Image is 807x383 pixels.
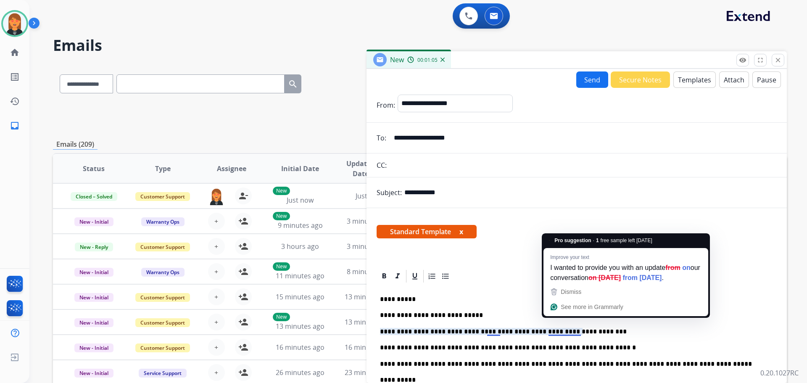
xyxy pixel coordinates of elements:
span: Warranty Ops [141,217,185,226]
div: Bullet List [439,270,452,283]
img: agent-avatar [208,188,225,205]
button: + [208,238,225,255]
span: Warranty Ops [141,268,185,277]
mat-icon: person_add [238,241,248,251]
p: From: [377,100,395,110]
span: Updated Date [342,158,380,179]
span: Closed – Solved [71,192,117,201]
span: + [214,367,218,378]
span: Customer Support [135,293,190,302]
span: New - Initial [74,293,113,302]
mat-icon: person_add [238,267,248,277]
button: + [208,364,225,381]
p: Emails (209) [53,139,98,150]
div: Italic [391,270,404,283]
span: 3 minutes ago [347,217,392,226]
p: New [273,313,290,321]
span: + [214,216,218,226]
span: 16 minutes ago [276,343,324,352]
span: 3 minutes ago [347,242,392,251]
span: Customer Support [135,192,190,201]
span: 3 hours ago [281,242,319,251]
span: 8 minutes ago [347,267,392,276]
mat-icon: person_add [238,317,248,327]
span: Initial Date [281,164,319,174]
span: 13 minutes ago [345,292,393,301]
span: Customer Support [135,318,190,327]
span: + [214,267,218,277]
mat-icon: close [774,56,782,64]
span: Customer Support [135,343,190,352]
button: Send [576,71,608,88]
span: New - Initial [74,369,113,378]
span: New - Initial [74,318,113,327]
p: 0.20.1027RC [760,368,799,378]
span: 13 minutes ago [345,317,393,327]
button: Pause [752,71,781,88]
div: Underline [409,270,421,283]
mat-icon: home [10,48,20,58]
button: + [208,339,225,356]
mat-icon: history [10,96,20,106]
p: New [273,262,290,271]
mat-icon: list_alt [10,72,20,82]
span: 11 minutes ago [276,271,324,280]
span: 13 minutes ago [276,322,324,331]
span: New [390,55,404,64]
span: Customer Support [135,243,190,251]
mat-icon: search [288,79,298,89]
span: New - Initial [74,343,113,352]
span: + [214,317,218,327]
span: + [214,292,218,302]
p: New [273,212,290,220]
span: 00:01:05 [417,57,438,63]
span: Status [83,164,105,174]
h2: Emails [53,37,787,54]
p: New [273,187,290,195]
mat-icon: remove_red_eye [739,56,746,64]
span: 15 minutes ago [276,292,324,301]
span: Just now [356,191,382,201]
p: CC: [377,160,387,170]
button: + [208,263,225,280]
div: Bold [378,270,390,283]
span: New - Initial [74,217,113,226]
span: + [214,342,218,352]
button: Attach [719,71,749,88]
span: Assignee [217,164,246,174]
span: New - Reply [75,243,113,251]
span: 9 minutes ago [278,221,323,230]
mat-icon: person_add [238,342,248,352]
p: To: [377,133,386,143]
span: 26 minutes ago [276,368,324,377]
span: Just now [287,195,314,205]
div: Ordered List [426,270,438,283]
span: 23 minutes ago [345,368,393,377]
button: Templates [673,71,716,88]
mat-icon: person_add [238,367,248,378]
mat-icon: fullscreen [757,56,764,64]
span: Service Support [139,369,187,378]
span: + [214,241,218,251]
mat-icon: person_add [238,216,248,226]
span: Type [155,164,171,174]
span: Standard Template [377,225,477,238]
p: Subject: [377,188,402,198]
button: + [208,213,225,230]
img: avatar [3,12,26,35]
span: New - Initial [74,268,113,277]
button: + [208,314,225,330]
mat-icon: person_remove [238,191,248,201]
mat-icon: person_add [238,292,248,302]
button: Secure Notes [611,71,670,88]
button: x [459,227,463,237]
button: + [208,288,225,305]
mat-icon: inbox [10,121,20,131]
span: 16 minutes ago [345,343,393,352]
